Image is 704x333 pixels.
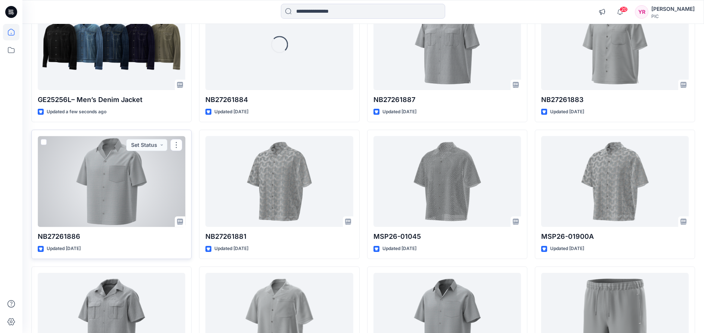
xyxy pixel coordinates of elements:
p: MSP26-01900A [541,231,689,242]
p: NB27261884 [205,95,353,105]
p: Updated [DATE] [214,108,248,116]
p: Updated a few seconds ago [47,108,106,116]
a: NB27261881 [205,136,353,227]
p: Updated [DATE] [550,245,584,253]
p: NB27261881 [205,231,353,242]
p: MSP26-01045 [373,231,521,242]
a: NB27261886 [38,136,185,227]
p: Updated [DATE] [382,245,416,253]
p: GE25256L– Men’s Denim Jacket [38,95,185,105]
p: Updated [DATE] [382,108,416,116]
p: NB27261886 [38,231,185,242]
p: NB27261883 [541,95,689,105]
p: Updated [DATE] [47,245,81,253]
div: PIC [651,13,695,19]
p: Updated [DATE] [550,108,584,116]
span: 20 [620,6,628,12]
a: MSP26-01045 [373,136,521,227]
a: MSP26-01900A [541,136,689,227]
div: [PERSON_NAME] [651,4,695,13]
div: YR [635,5,648,19]
p: Updated [DATE] [214,245,248,253]
p: NB27261887 [373,95,521,105]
